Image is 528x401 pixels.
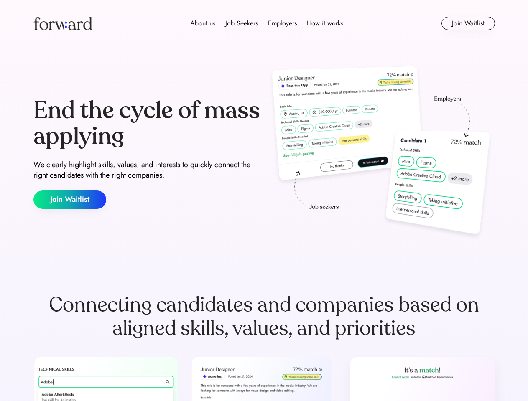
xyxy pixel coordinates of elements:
div: End the cycle of mass applying [33,98,261,149]
img: hero-image.png [268,63,495,243]
div: Connecting candidates and companies based on aligned skills, values, and priorities [33,293,495,340]
img: Forward logo [33,17,92,30]
div: How it works [307,18,343,28]
div: Job Seekers [225,18,258,28]
div: About us [190,18,215,28]
div: Employers [268,18,297,28]
button: Join Waitlist [441,17,495,30]
div: We clearly highlight skills, values, and interests to quickly connect the right candidates with t... [33,160,261,180]
button: Join Waitlist [33,190,106,209]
